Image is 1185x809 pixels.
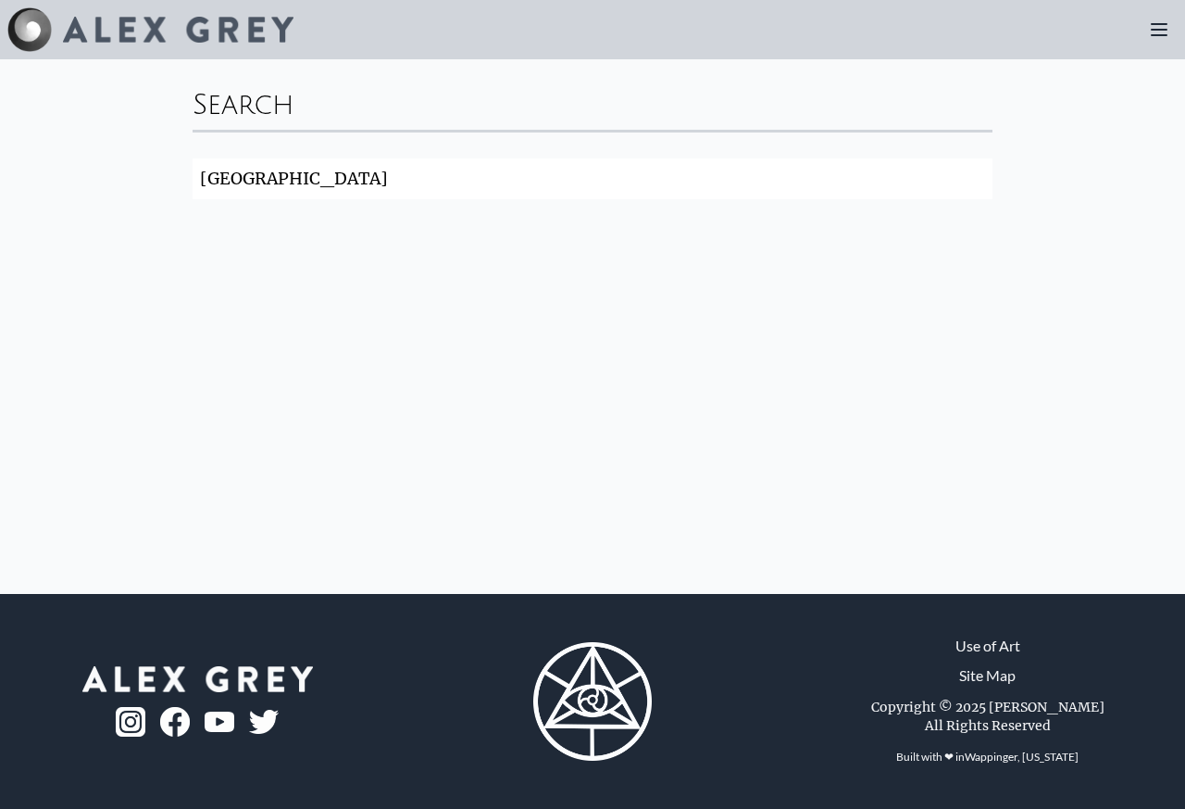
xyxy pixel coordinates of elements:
[193,158,992,199] input: Search...
[959,664,1016,687] a: Site Map
[116,707,145,737] img: ig-logo.png
[889,742,1086,772] div: Built with ❤ in
[249,710,279,734] img: twitter-logo.png
[871,698,1104,716] div: Copyright © 2025 [PERSON_NAME]
[205,712,234,733] img: youtube-logo.png
[955,635,1020,657] a: Use of Art
[160,707,190,737] img: fb-logo.png
[965,750,1079,764] a: Wappinger, [US_STATE]
[925,716,1051,735] div: All Rights Reserved
[193,74,992,130] div: Search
